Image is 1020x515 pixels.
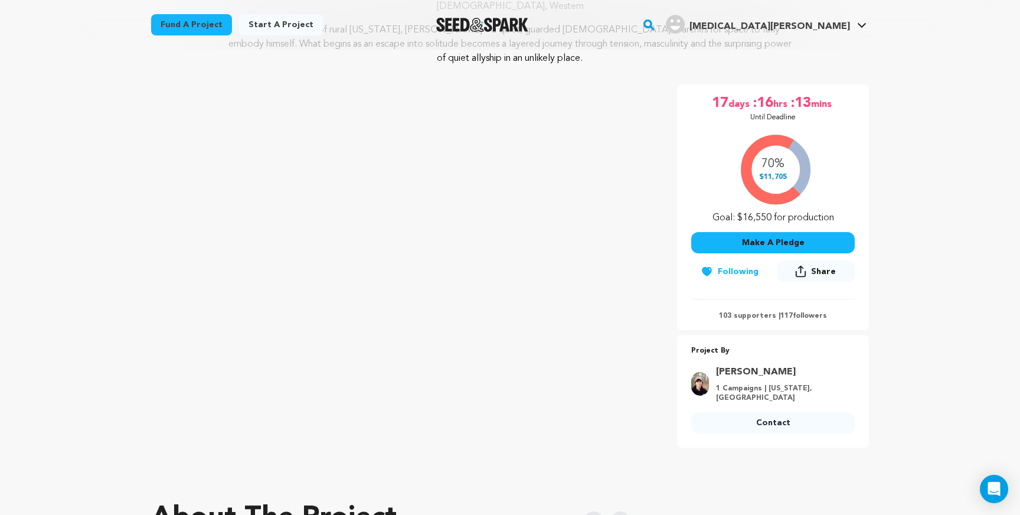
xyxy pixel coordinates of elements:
[716,384,848,403] p: 1 Campaigns | [US_STATE], [GEOGRAPHIC_DATA]
[716,365,848,379] a: Goto Ray Chambers profile
[777,260,855,282] button: Share
[689,22,850,31] span: [MEDICAL_DATA][PERSON_NAME]
[691,372,709,396] img: ff8e4f4b12bdcf52.jpg
[436,18,529,32] a: Seed&Spark Homepage
[691,261,768,282] button: Following
[752,94,773,113] span: :16
[750,113,796,122] p: Until Deadline
[663,12,869,34] a: Kyra B.'s Profile
[790,94,811,113] span: :13
[666,15,685,34] img: user.png
[691,232,855,253] button: Make A Pledge
[663,12,869,37] span: Kyra B.'s Profile
[777,260,855,287] span: Share
[773,94,790,113] span: hrs
[780,312,793,320] span: 117
[151,14,232,35] a: Fund a project
[691,311,855,321] p: 103 supporters | followers
[980,475,1008,503] div: Open Intercom Messenger
[712,94,728,113] span: 17
[811,94,834,113] span: mins
[436,18,529,32] img: Seed&Spark Logo Dark Mode
[691,412,855,433] a: Contact
[666,15,850,34] div: Kyra B.'s Profile
[691,344,855,358] p: Project By
[728,94,752,113] span: days
[811,266,836,278] span: Share
[239,14,323,35] a: Start a project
